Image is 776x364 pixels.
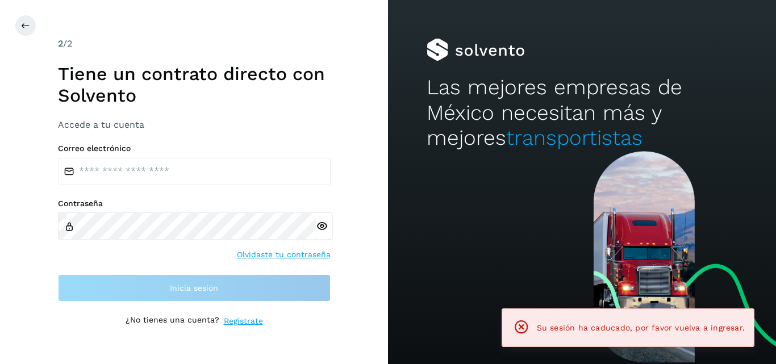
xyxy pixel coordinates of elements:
[537,323,745,332] span: Su sesión ha caducado, por favor vuelva a ingresar.
[427,75,737,150] h2: Las mejores empresas de México necesitan más y mejores
[170,284,218,292] span: Inicia sesión
[506,125,643,150] span: transportistas
[126,315,219,327] p: ¿No tienes una cuenta?
[58,274,331,302] button: Inicia sesión
[237,249,331,261] a: Olvidaste tu contraseña
[58,144,331,153] label: Correo electrónico
[58,37,331,51] div: /2
[224,315,263,327] a: Regístrate
[58,119,331,130] h3: Accede a tu cuenta
[58,63,331,107] h1: Tiene un contrato directo con Solvento
[58,38,63,49] span: 2
[58,199,331,208] label: Contraseña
